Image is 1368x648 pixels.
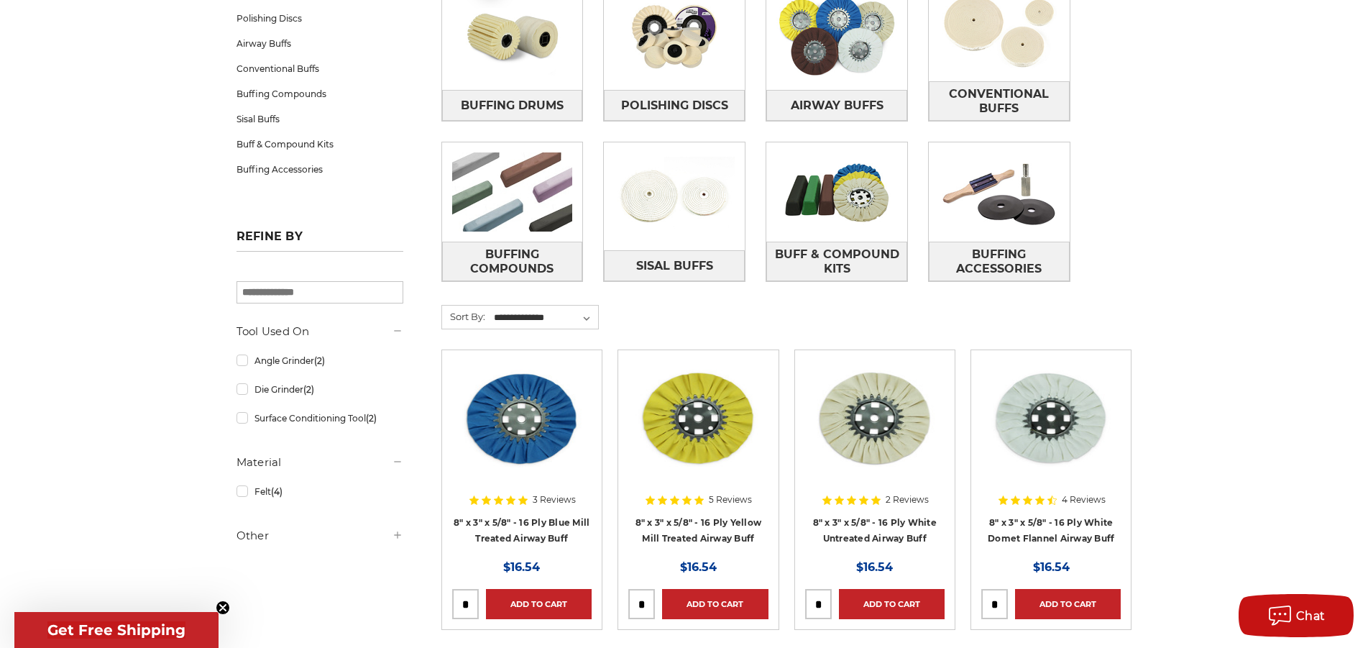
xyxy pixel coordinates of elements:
span: Chat [1296,609,1326,623]
img: 8 inch white domet flannel airway buffing wheel [981,360,1121,475]
span: $16.54 [680,560,717,574]
a: Add to Cart [662,589,768,619]
a: Add to Cart [1015,589,1121,619]
span: Buffing Compounds [443,242,582,281]
img: Buffing Accessories [929,142,1070,242]
a: Polishing Discs [604,90,745,121]
a: Add to Cart [486,589,592,619]
img: 8 inch untreated airway buffing wheel [805,360,945,475]
select: Sort By: [492,307,599,329]
span: $16.54 [503,560,540,574]
span: Buffing Drums [461,93,564,118]
img: Sisal Buffs [604,147,745,246]
img: blue mill treated 8 inch airway buffing wheel [452,360,592,475]
span: (2) [366,413,377,424]
span: (2) [314,355,325,366]
a: Die Grinder [237,377,403,402]
div: Get Free ShippingClose teaser [14,612,219,648]
span: $16.54 [1033,560,1070,574]
span: Sisal Buffs [636,254,713,278]
span: (2) [303,384,314,395]
a: Buffing Accessories [237,157,403,182]
img: Buffing Compounds [442,142,583,242]
a: Sisal Buffs [604,250,745,281]
a: Surface Conditioning Tool [237,406,403,431]
h5: Other [237,527,403,544]
h5: Material [237,454,403,471]
span: $16.54 [856,560,893,574]
span: Buff & Compound Kits [767,242,906,281]
span: Buffing Accessories [929,242,1069,281]
a: Angle Grinder [237,348,403,373]
a: Buffing Drums [442,90,583,121]
button: Chat [1239,594,1354,637]
h5: Tool Used On [237,323,403,340]
img: Buff & Compound Kits [766,142,907,242]
a: Buffing Compounds [442,242,583,281]
a: Buff & Compound Kits [237,132,403,157]
button: Close teaser [216,601,230,615]
img: 8 x 3 x 5/8 airway buff yellow mill treatment [628,360,768,475]
span: Polishing Discs [621,93,728,118]
span: Get Free Shipping [47,621,185,639]
a: Conventional Buffs [929,81,1070,121]
span: Conventional Buffs [929,82,1069,121]
span: (4) [271,486,283,497]
label: Sort By: [442,306,485,327]
a: Felt [237,479,403,504]
a: Airway Buffs [237,31,403,56]
a: 8 inch untreated airway buffing wheel [805,360,945,544]
a: Conventional Buffs [237,56,403,81]
h5: Refine by [237,229,403,252]
a: Buffing Accessories [929,242,1070,281]
a: Airway Buffs [766,90,907,121]
a: Buffing Compounds [237,81,403,106]
a: Add to Cart [839,589,945,619]
span: Airway Buffs [791,93,883,118]
a: Polishing Discs [237,6,403,31]
a: 8 inch white domet flannel airway buffing wheel [981,360,1121,544]
a: Sisal Buffs [237,106,403,132]
a: blue mill treated 8 inch airway buffing wheel [452,360,592,544]
a: 8 x 3 x 5/8 airway buff yellow mill treatment [628,360,768,544]
a: Buff & Compound Kits [766,242,907,281]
